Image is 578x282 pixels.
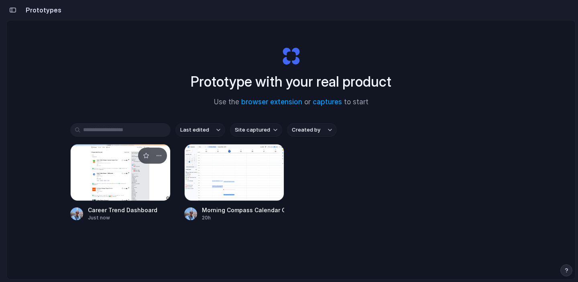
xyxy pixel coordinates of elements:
[287,123,337,137] button: Created by
[235,126,270,134] span: Site captured
[88,206,157,214] div: Career Trend Dashboard
[202,206,285,214] div: Morning Compass Calendar Overview
[241,98,302,106] a: browser extension
[214,97,368,108] span: Use the or to start
[191,71,391,92] h1: Prototype with your real product
[70,144,171,221] a: Career Trend DashboardCareer Trend DashboardJust now
[22,5,61,15] h2: Prototypes
[88,214,157,221] div: Just now
[202,214,285,221] div: 20h
[175,123,225,137] button: Last edited
[180,126,209,134] span: Last edited
[184,144,285,221] a: Morning Compass Calendar OverviewMorning Compass Calendar Overview20h
[230,123,282,137] button: Site captured
[313,98,342,106] a: captures
[292,126,320,134] span: Created by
